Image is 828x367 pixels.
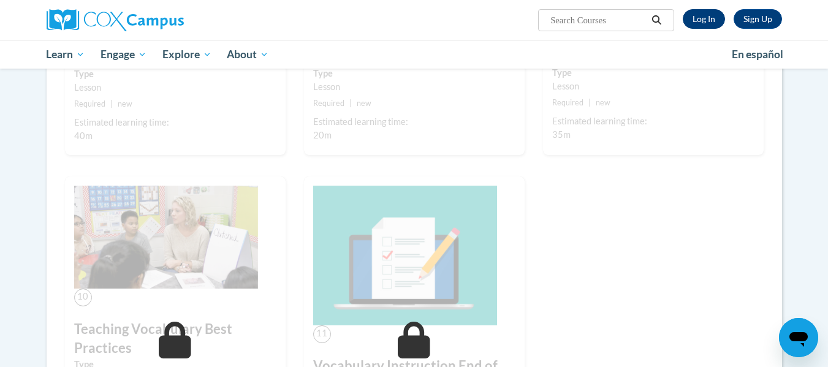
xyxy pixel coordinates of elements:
[683,9,725,29] a: Log In
[552,80,754,93] div: Lesson
[74,67,276,81] label: Type
[313,67,515,80] label: Type
[47,9,279,31] a: Cox Campus
[74,289,92,306] span: 10
[118,99,132,108] span: new
[313,115,515,129] div: Estimated learning time:
[724,42,791,67] a: En español
[552,98,583,107] span: Required
[552,129,571,140] span: 35m
[734,9,782,29] a: Register
[227,47,268,62] span: About
[39,40,93,69] a: Learn
[47,9,184,31] img: Cox Campus
[647,13,666,28] button: Search
[74,81,276,94] div: Lesson
[313,325,331,343] span: 11
[313,130,332,140] span: 20m
[779,318,818,357] iframe: Button to launch messaging window
[552,115,754,128] div: Estimated learning time:
[357,99,371,108] span: new
[313,186,497,325] img: Course Image
[46,47,85,62] span: Learn
[74,116,276,129] div: Estimated learning time:
[732,48,783,61] span: En español
[28,40,800,69] div: Main menu
[549,13,647,28] input: Search Courses
[154,40,219,69] a: Explore
[74,131,93,141] span: 40m
[588,98,591,107] span: |
[219,40,276,69] a: About
[110,99,113,108] span: |
[101,47,146,62] span: Engage
[349,99,352,108] span: |
[552,66,754,80] label: Type
[313,99,344,108] span: Required
[93,40,154,69] a: Engage
[596,98,610,107] span: new
[74,320,276,358] h3: Teaching Vocabulary Best Practices
[74,99,105,108] span: Required
[74,186,258,289] img: Course Image
[313,80,515,94] div: Lesson
[162,47,211,62] span: Explore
